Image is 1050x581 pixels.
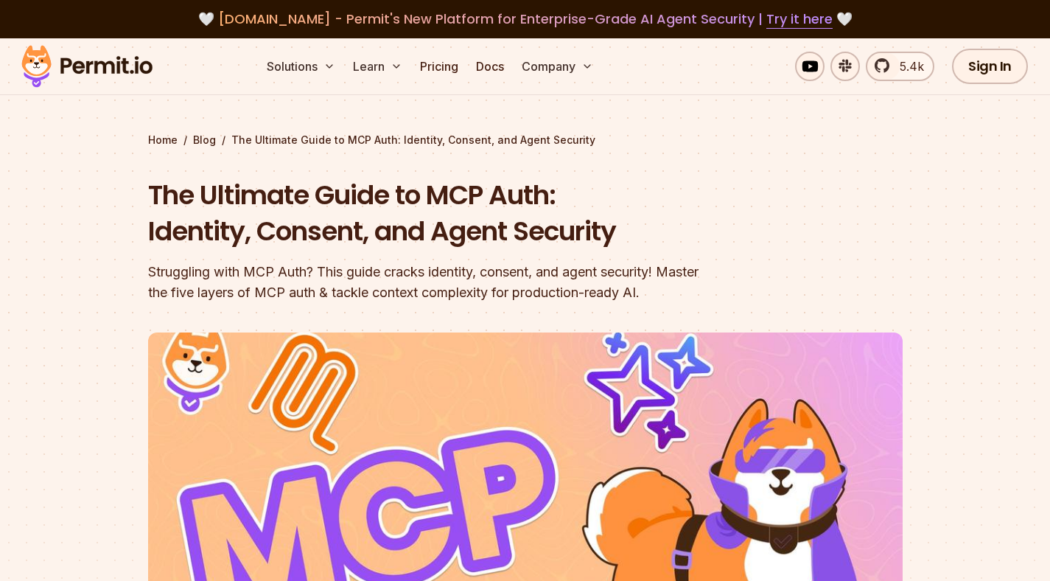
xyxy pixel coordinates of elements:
a: Docs [470,52,510,81]
button: Learn [347,52,408,81]
a: 5.4k [866,52,934,81]
span: 5.4k [891,58,924,75]
button: Company [516,52,599,81]
a: Home [148,133,178,147]
span: [DOMAIN_NAME] - Permit's New Platform for Enterprise-Grade AI Agent Security | [218,10,833,28]
img: Permit logo [15,41,159,91]
a: Blog [193,133,216,147]
a: Sign In [952,49,1028,84]
h1: The Ultimate Guide to MCP Auth: Identity, Consent, and Agent Security [148,177,714,250]
button: Solutions [261,52,341,81]
a: Try it here [766,10,833,29]
a: Pricing [414,52,464,81]
div: / / [148,133,903,147]
div: Struggling with MCP Auth? This guide cracks identity, consent, and agent security! Master the fiv... [148,262,714,303]
div: 🤍 🤍 [35,9,1015,29]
